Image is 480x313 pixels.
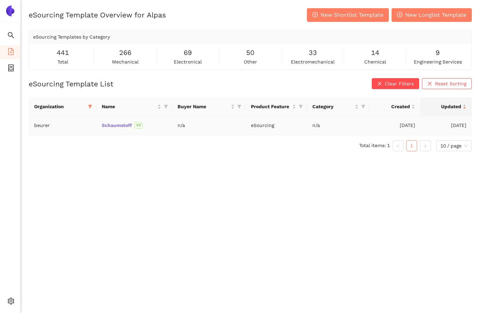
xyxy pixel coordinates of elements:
[299,104,303,109] span: filter
[245,97,307,116] th: this column's title is Product Feature,this column is sortable
[57,58,68,66] span: total
[29,116,96,135] td: beurer
[57,47,69,58] span: 441
[421,116,472,135] td: [DATE]
[436,140,472,151] div: Page Size
[297,101,304,112] span: filter
[8,62,14,76] span: container
[312,12,318,18] span: plus-circle
[426,103,461,110] span: Updated
[372,78,419,89] button: closeClear Filters
[393,140,404,151] li: Previous Page
[244,58,257,66] span: other
[88,104,92,109] span: filter
[135,122,143,129] span: V2
[309,47,317,58] span: 33
[251,103,291,110] span: Product Feature
[236,101,243,112] span: filter
[164,104,168,109] span: filter
[360,101,367,112] span: filter
[102,103,156,110] span: Name
[364,58,386,66] span: chemical
[407,141,417,151] a: 1
[245,116,307,135] td: eSourcing
[397,12,403,18] span: plus-circle
[436,47,440,58] span: 9
[393,140,404,151] button: left
[178,103,229,110] span: Buyer Name
[307,97,369,116] th: this column's title is Category,this column is sortable
[8,46,14,59] span: file-add
[291,58,335,66] span: electromechanical
[414,58,462,66] span: engineering services
[174,58,202,66] span: electronical
[321,11,383,19] span: New Shortlist Template
[359,140,390,151] li: Total items: 1
[312,103,353,110] span: Category
[237,104,241,109] span: filter
[34,103,85,110] span: Organization
[307,116,369,135] td: n/a
[184,47,192,58] span: 69
[361,104,365,109] span: filter
[369,97,421,116] th: this column's title is Created,this column is sortable
[385,80,414,87] span: Clear Filters
[119,47,131,58] span: 266
[33,34,110,40] span: eSourcing Templates by Category
[8,295,14,309] span: setting
[246,47,254,58] span: 50
[172,116,245,135] td: n/a
[96,97,172,116] th: this column's title is Name,this column is sortable
[406,140,417,151] li: 1
[440,141,468,151] span: 10 / page
[163,101,169,112] span: filter
[423,144,427,148] span: right
[5,5,16,16] img: Logo
[420,140,431,151] button: right
[420,140,431,151] li: Next Page
[371,47,379,58] span: 14
[29,10,166,20] h2: eSourcing Template Overview for Alpas
[172,97,245,116] th: this column's title is Buyer Name,this column is sortable
[392,8,472,22] button: plus-circleNew Longlist Template
[369,116,421,135] td: [DATE]
[396,144,400,148] span: left
[375,103,410,110] span: Created
[29,79,113,89] h2: eSourcing Template List
[435,80,466,87] span: Reset Sorting
[427,81,432,87] span: close
[87,101,94,112] span: filter
[405,11,466,19] span: New Longlist Template
[307,8,389,22] button: plus-circleNew Shortlist Template
[377,81,382,87] span: close
[422,78,472,89] button: closeReset Sorting
[8,29,14,43] span: search
[112,58,139,66] span: mechanical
